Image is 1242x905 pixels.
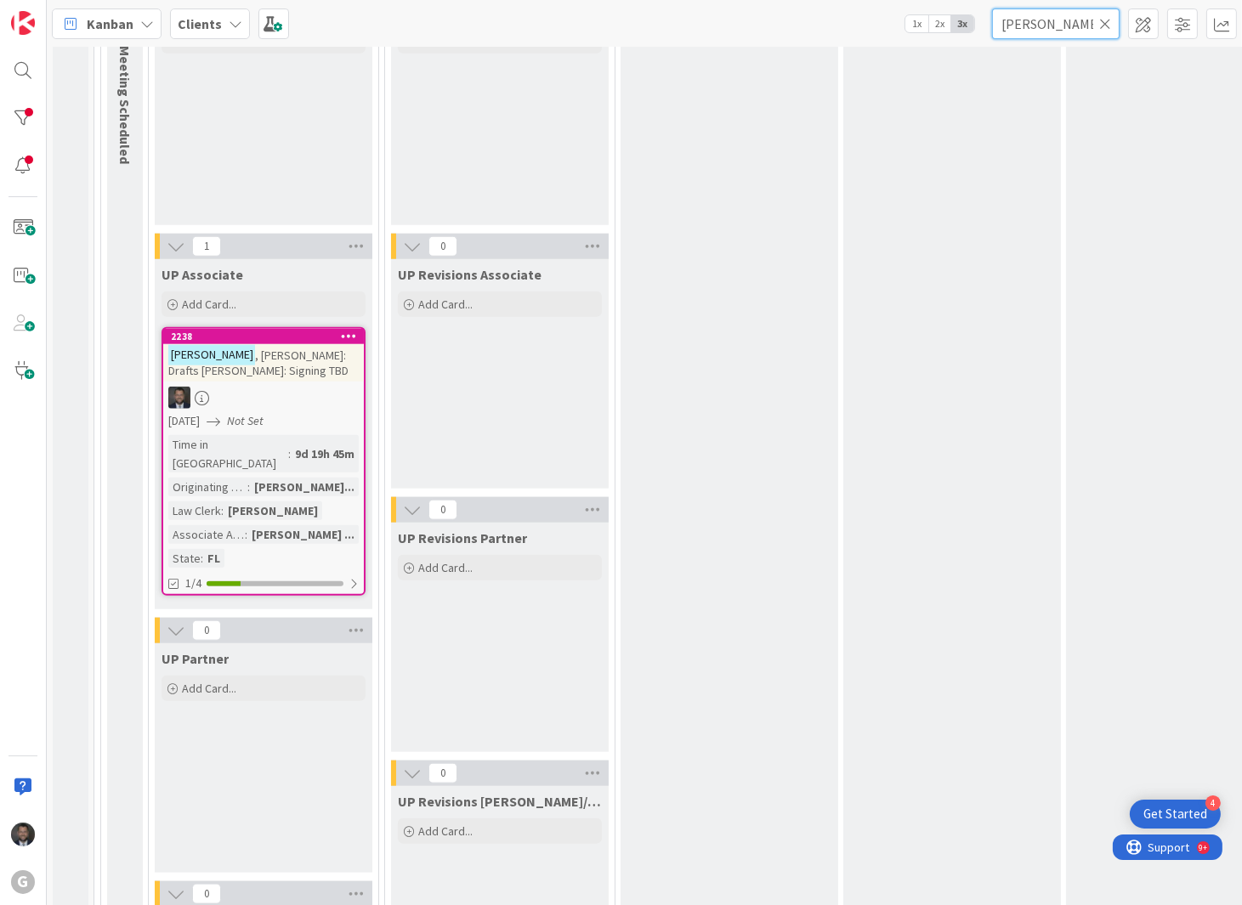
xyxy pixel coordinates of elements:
[163,329,364,344] div: 2238
[905,15,928,32] span: 1x
[928,15,951,32] span: 2x
[168,345,255,365] mark: [PERSON_NAME]
[1205,795,1221,811] div: 4
[168,478,247,496] div: Originating Attorney
[168,549,201,568] div: State
[951,15,974,32] span: 3x
[250,478,359,496] div: [PERSON_NAME]...
[168,435,288,472] div: Time in [GEOGRAPHIC_DATA]
[428,763,457,783] span: 0
[185,574,201,592] span: 1/4
[398,793,602,810] span: UP Revisions Brad/Jonas
[182,297,236,312] span: Add Card...
[162,266,243,283] span: UP Associate
[192,236,221,257] span: 1
[291,444,359,463] div: 9d 19h 45m
[201,549,203,568] span: :
[247,478,250,496] span: :
[11,870,35,894] div: G
[116,25,133,164] span: UP Meeting Scheduled
[11,823,35,846] img: JW
[36,3,77,23] span: Support
[163,387,364,409] div: JW
[87,14,133,34] span: Kanban
[221,501,224,520] span: :
[428,236,457,257] span: 0
[163,329,364,382] div: 2238[PERSON_NAME], [PERSON_NAME]: Drafts [PERSON_NAME]: Signing TBD
[245,525,247,544] span: :
[162,650,229,667] span: UP Partner
[178,15,222,32] b: Clients
[398,266,542,283] span: UP Revisions Associate
[182,681,236,696] span: Add Card...
[224,501,322,520] div: [PERSON_NAME]
[418,560,473,575] span: Add Card...
[428,500,457,520] span: 0
[168,525,245,544] div: Associate Assigned
[11,11,35,35] img: Visit kanbanzone.com
[171,331,364,342] div: 2238
[168,412,200,430] span: [DATE]
[418,297,473,312] span: Add Card...
[1130,800,1221,829] div: Open Get Started checklist, remaining modules: 4
[192,620,221,641] span: 0
[398,529,527,546] span: UP Revisions Partner
[168,387,190,409] img: JW
[418,823,473,839] span: Add Card...
[168,501,221,520] div: Law Clerk
[203,549,224,568] div: FL
[86,7,94,20] div: 9+
[227,413,264,428] i: Not Set
[288,444,291,463] span: :
[192,884,221,904] span: 0
[168,348,349,378] span: , [PERSON_NAME]: Drafts [PERSON_NAME]: Signing TBD
[992,8,1120,39] input: Quick Filter...
[1143,806,1207,823] div: Get Started
[247,525,359,544] div: [PERSON_NAME] ...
